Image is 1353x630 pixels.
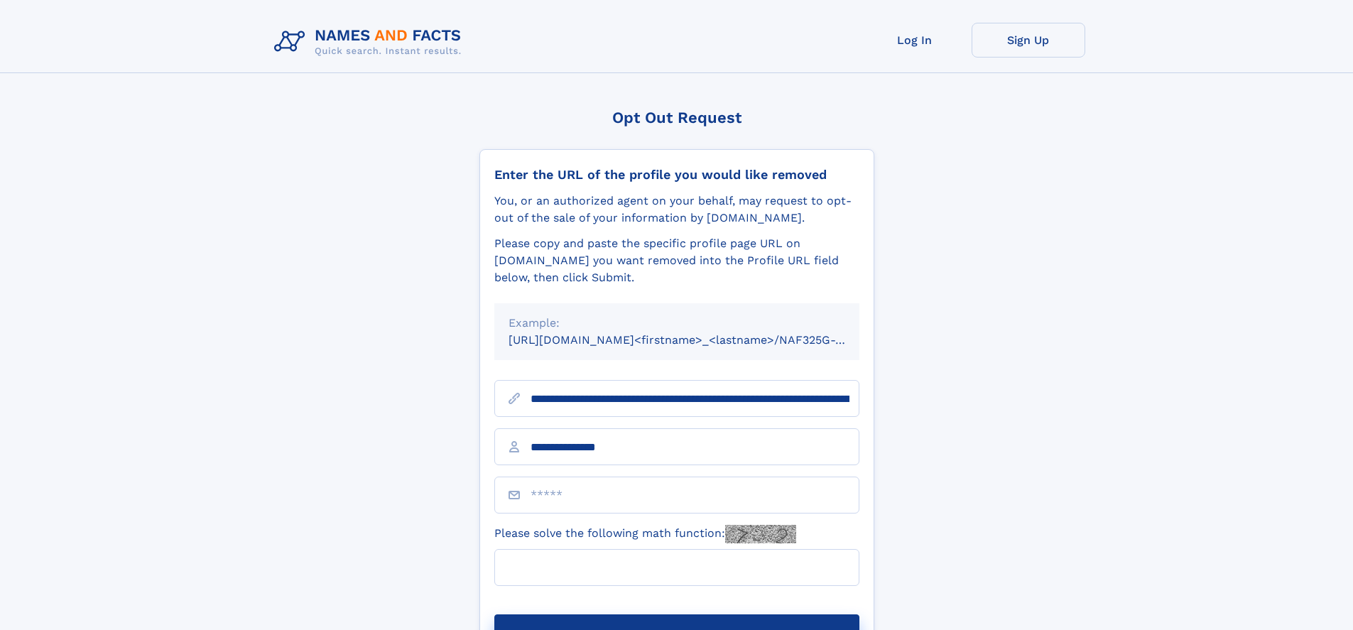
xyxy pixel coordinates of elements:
div: Please copy and paste the specific profile page URL on [DOMAIN_NAME] you want removed into the Pr... [494,235,859,286]
div: Enter the URL of the profile you would like removed [494,167,859,183]
a: Log In [858,23,972,58]
label: Please solve the following math function: [494,525,796,543]
div: You, or an authorized agent on your behalf, may request to opt-out of the sale of your informatio... [494,192,859,227]
small: [URL][DOMAIN_NAME]<firstname>_<lastname>/NAF325G-xxxxxxxx [509,333,886,347]
img: Logo Names and Facts [268,23,473,61]
a: Sign Up [972,23,1085,58]
div: Example: [509,315,845,332]
div: Opt Out Request [479,109,874,126]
